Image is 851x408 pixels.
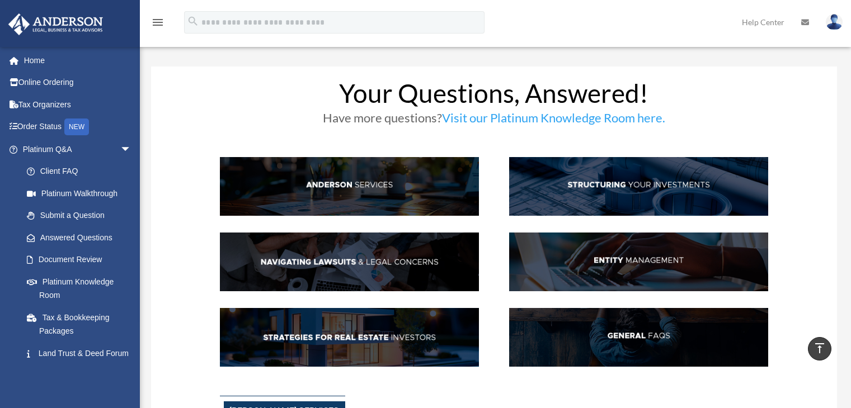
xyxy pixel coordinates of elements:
a: Home [8,49,148,72]
a: Answered Questions [16,226,148,249]
h3: Have more questions? [220,112,769,130]
img: Anderson Advisors Platinum Portal [5,13,106,35]
a: Platinum Q&Aarrow_drop_down [8,138,148,160]
a: Tax Organizers [8,93,148,116]
div: NEW [64,118,89,135]
img: User Pic [826,14,843,30]
img: StructInv_hdr [509,157,768,216]
h1: Your Questions, Answered! [220,80,769,112]
img: StratsRE_hdr [220,308,479,367]
i: vertical_align_top [813,341,826,355]
a: Tax & Bookkeeping Packages [16,306,148,342]
i: menu [151,16,164,29]
a: Submit a Question [16,205,148,227]
a: vertical_align_top [808,337,831,360]
a: menu [151,20,164,29]
a: Online Ordering [8,72,148,94]
a: Document Review [16,249,148,271]
i: search [187,15,199,27]
img: GenFAQ_hdr [509,308,768,367]
img: EntManag_hdr [509,233,768,291]
img: AndServ_hdr [220,157,479,216]
a: Platinum Walkthrough [16,182,148,205]
a: Platinum Knowledge Room [16,271,148,306]
a: Portal Feedback [16,364,148,387]
a: Visit our Platinum Knowledge Room here. [442,110,665,131]
span: arrow_drop_down [120,138,143,161]
a: Client FAQ [16,160,143,183]
a: Order StatusNEW [8,116,148,139]
a: Land Trust & Deed Forum [16,342,148,364]
img: NavLaw_hdr [220,233,479,291]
